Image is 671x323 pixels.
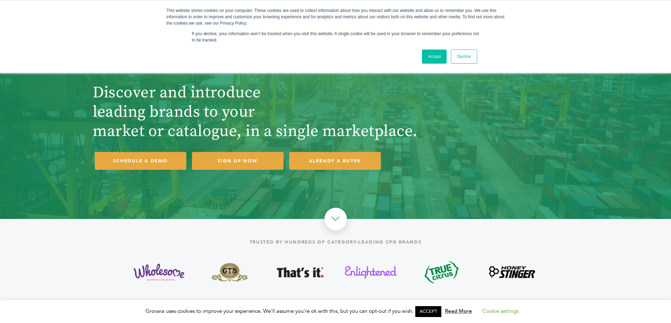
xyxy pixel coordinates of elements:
a: SIGN UP NOW [192,152,284,170]
a: Decline [451,50,477,64]
h1: Discover and introduce leading brands to your market or catalogue, in a single marketplace. [93,83,455,141]
a: ALREADY A BUYER [289,152,381,170]
span: Grovara uses cookies to improve your experience. We'll assume you're ok with this, but you can op... [145,308,526,315]
a: Accept [422,50,447,64]
a: SCHEDULE A DEMO [95,152,186,170]
a: Read More [445,308,472,315]
div: Trusted by hundreds of category-leading CPG brands [89,236,582,248]
div: This website stores cookies on your computer. These cookies are used to collect information about... [167,7,505,26]
a: Cookie settings [482,308,518,315]
p: If you decline, your information won’t be tracked when you visit this website. A single cookie wi... [192,31,479,43]
a: ACCEPT [415,306,441,317]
